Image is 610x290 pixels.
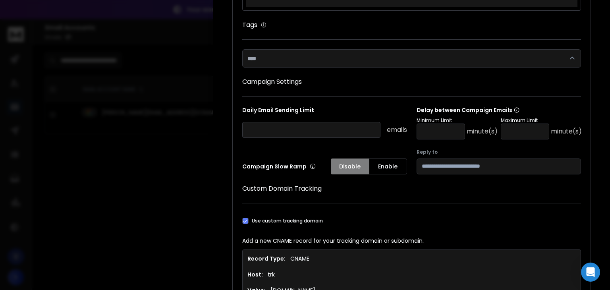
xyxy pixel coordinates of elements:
p: Daily Email Sending Limit [242,106,407,117]
p: Add a new CNAME record for your tracking domain or subdomain. [242,237,581,245]
label: Reply to [417,149,581,155]
p: emails [387,125,407,135]
h1: Campaign Settings [242,77,581,87]
button: Enable [369,159,407,174]
h1: Host: [247,271,263,278]
h1: Custom Domain Tracking [242,184,581,193]
p: Minimum Limit [417,117,498,124]
h1: Record Type: [247,255,286,263]
h1: Tags [242,20,257,30]
p: trk [268,271,275,278]
p: Maximum Limit [501,117,582,124]
p: minute(s) [467,127,498,136]
button: Disable [331,159,369,174]
p: CNAME [290,255,309,263]
p: minute(s) [551,127,582,136]
p: Campaign Slow Ramp [242,162,316,170]
p: Delay between Campaign Emails [417,106,582,114]
div: Open Intercom Messenger [581,263,600,282]
label: Use custom tracking domain [252,218,323,224]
